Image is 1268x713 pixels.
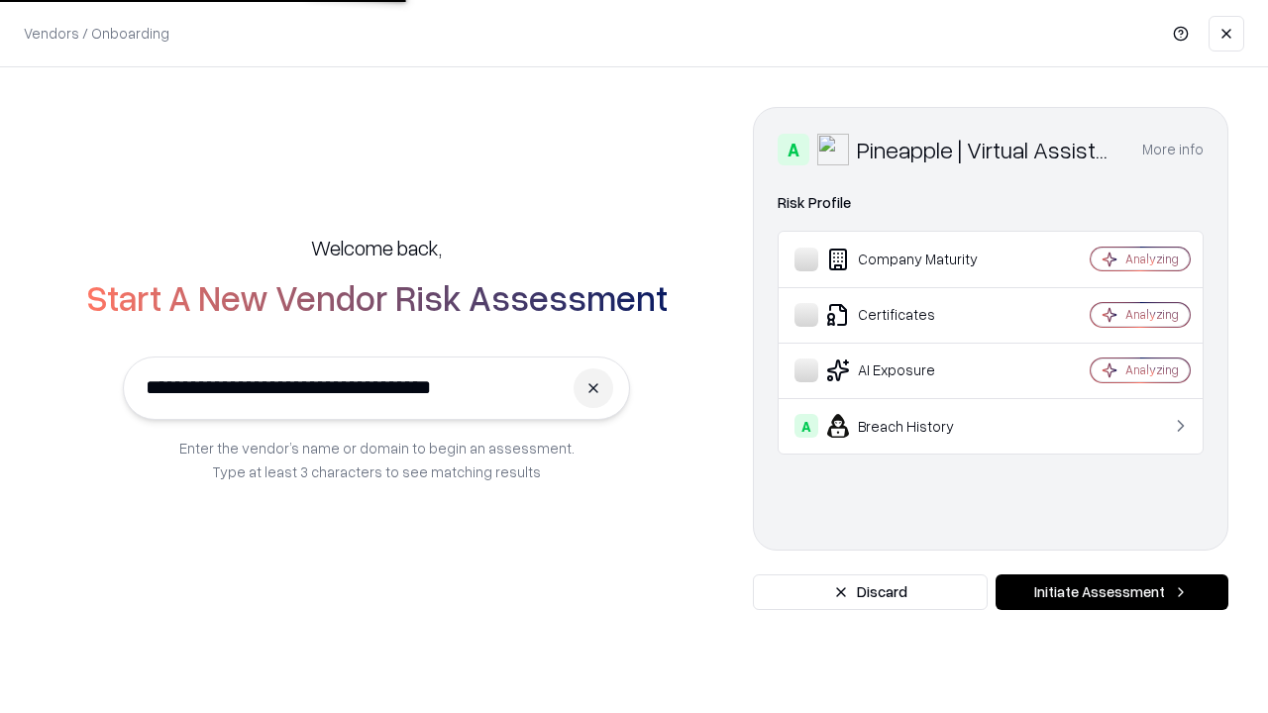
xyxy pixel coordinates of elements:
[996,574,1228,610] button: Initiate Assessment
[778,134,809,165] div: A
[1125,306,1179,323] div: Analyzing
[179,436,575,483] p: Enter the vendor’s name or domain to begin an assessment. Type at least 3 characters to see match...
[1125,251,1179,267] div: Analyzing
[794,248,1031,271] div: Company Maturity
[1142,132,1204,167] button: More info
[794,303,1031,327] div: Certificates
[311,234,442,261] h5: Welcome back,
[1125,361,1179,378] div: Analyzing
[794,414,1031,438] div: Breach History
[86,277,668,317] h2: Start A New Vendor Risk Assessment
[794,358,1031,382] div: AI Exposure
[794,414,818,438] div: A
[24,23,169,44] p: Vendors / Onboarding
[753,574,988,610] button: Discard
[778,191,1204,215] div: Risk Profile
[817,134,849,165] img: Pineapple | Virtual Assistant Agency
[857,134,1118,165] div: Pineapple | Virtual Assistant Agency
